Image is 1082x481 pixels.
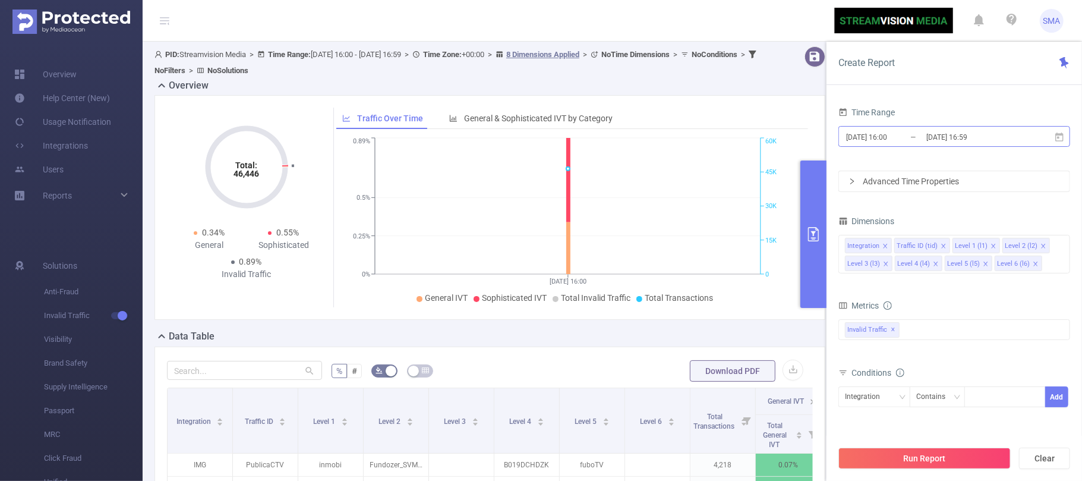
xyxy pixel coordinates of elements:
[1045,386,1068,407] button: Add
[899,394,906,402] i: icon: down
[172,239,247,251] div: General
[1033,261,1039,268] i: icon: close
[44,304,143,328] span: Invalid Traffic
[234,169,259,178] tspan: 46,446
[401,50,412,59] span: >
[947,256,980,272] div: Level 5 (l5)
[298,454,363,476] p: inmobi
[484,50,496,59] span: >
[444,417,468,426] span: Level 3
[845,238,892,253] li: Integration
[202,228,225,237] span: 0.34%
[895,256,942,271] li: Level 4 (l4)
[43,184,72,208] a: Reports
[990,243,996,250] i: icon: close
[44,447,143,470] span: Click Fraud
[235,161,257,170] tspan: Total:
[804,415,821,453] i: Filter menu
[897,238,938,254] div: Traffic ID (tid)
[1002,238,1050,253] li: Level 2 (l2)
[896,369,904,377] i: icon: info-circle
[246,50,257,59] span: >
[668,421,674,425] i: icon: caret-down
[176,417,213,426] span: Integration
[1043,9,1061,33] span: SMA
[765,203,777,210] tspan: 30K
[537,421,544,425] i: icon: caret-down
[838,57,895,68] span: Create Report
[376,367,383,374] i: icon: bg-colors
[945,256,992,271] li: Level 5 (l5)
[216,416,223,423] div: Sort
[952,238,1000,253] li: Level 1 (l1)
[233,454,298,476] p: PublicaCTV
[765,168,777,176] tspan: 45K
[851,368,904,378] span: Conditions
[279,421,286,425] i: icon: caret-down
[279,416,286,423] div: Sort
[838,448,1011,469] button: Run Report
[845,387,888,407] div: Integration
[838,301,879,310] span: Metrics
[341,416,348,420] i: icon: caret-up
[279,416,286,420] i: icon: caret-up
[690,360,775,382] button: Download PDF
[838,108,895,117] span: Time Range
[602,416,610,423] div: Sort
[425,293,468,303] span: General IVT
[561,293,630,303] span: Total Invalid Traffic
[245,417,275,426] span: Traffic ID
[423,50,462,59] b: Time Zone:
[997,256,1030,272] div: Level 6 (l6)
[472,416,478,420] i: icon: caret-up
[1019,448,1070,469] button: Clear
[739,388,755,453] i: Filter menu
[1005,238,1037,254] div: Level 2 (l2)
[154,51,165,58] i: icon: user
[154,66,185,75] b: No Filters
[168,454,232,476] p: IMG
[765,138,777,146] tspan: 60K
[44,423,143,447] span: MRC
[154,50,759,75] span: Streamvision Media [DATE] 16:00 - [DATE] 16:59 +00:00
[925,129,1021,145] input: End date
[954,394,961,402] i: icon: down
[764,422,787,449] span: Total General IVT
[848,178,856,185] i: icon: right
[44,280,143,304] span: Anti-Fraud
[378,417,402,426] span: Level 2
[692,50,737,59] b: No Conditions
[765,237,777,244] tspan: 15K
[768,397,804,405] span: General IVT
[362,271,370,278] tspan: 0%
[690,454,755,476] p: 4,218
[601,50,670,59] b: No Time Dimensions
[342,114,351,122] i: icon: line-chart
[983,261,989,268] i: icon: close
[357,114,423,123] span: Traffic Over Time
[268,50,311,59] b: Time Range:
[941,243,947,250] i: icon: close
[209,268,284,281] div: Invalid Traffic
[845,322,900,338] span: Invalid Traffic
[353,138,370,146] tspan: 0.89%
[14,86,110,110] a: Help Center (New)
[217,416,223,420] i: icon: caret-up
[494,454,559,476] p: B019DCHDZK
[472,421,478,425] i: icon: caret-down
[933,261,939,268] i: icon: close
[341,416,348,423] div: Sort
[217,421,223,425] i: icon: caret-down
[839,171,1070,191] div: icon: rightAdvanced Time Properties
[167,361,322,380] input: Search...
[506,50,579,59] u: 8 Dimensions Applied
[537,416,544,423] div: Sort
[472,416,479,423] div: Sort
[165,50,179,59] b: PID:
[1040,243,1046,250] i: icon: close
[247,239,321,251] div: Sophisticated
[14,110,111,134] a: Usage Notification
[796,434,803,438] i: icon: caret-down
[575,417,598,426] span: Level 5
[43,254,77,278] span: Solutions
